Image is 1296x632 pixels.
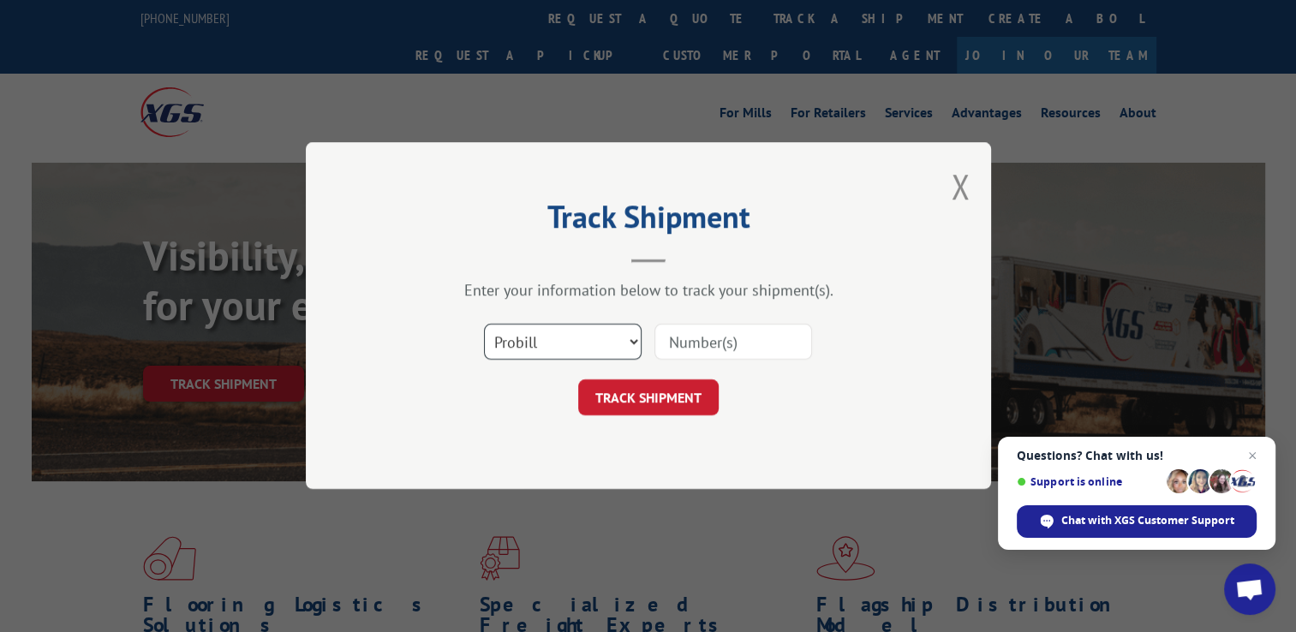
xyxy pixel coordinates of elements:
[1017,505,1257,538] div: Chat with XGS Customer Support
[391,281,905,301] div: Enter your information below to track your shipment(s).
[1061,513,1234,528] span: Chat with XGS Customer Support
[1242,445,1263,466] span: Close chat
[654,325,812,361] input: Number(s)
[1017,449,1257,462] span: Questions? Chat with us!
[951,164,970,209] button: Close modal
[391,205,905,237] h2: Track Shipment
[1017,475,1161,488] span: Support is online
[1224,563,1275,615] div: Open chat
[578,380,719,416] button: TRACK SHIPMENT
